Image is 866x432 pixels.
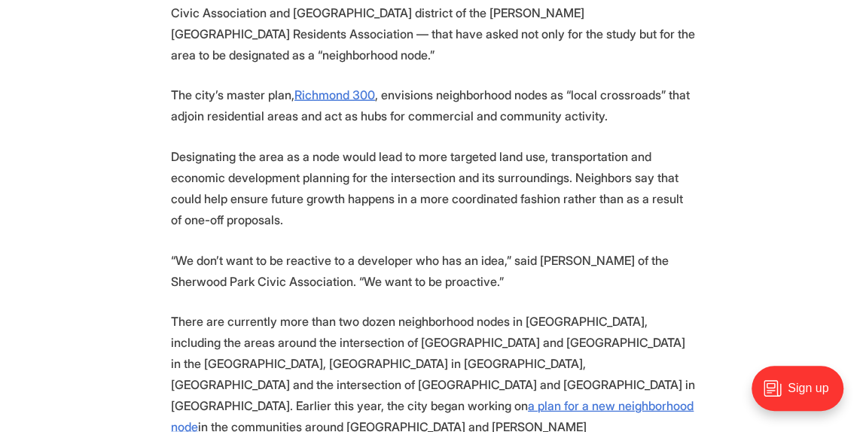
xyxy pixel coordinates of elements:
p: Designating the area as a node would lead to more targeted land use, transportation and economic ... [171,146,695,230]
p: The city’s master plan, , envisions neighborhood nodes as “local crossroads” that adjoin resident... [171,84,695,126]
iframe: portal-trigger [739,358,866,432]
p: “We don’t want to be reactive to a developer who has an idea,” said [PERSON_NAME] of the Sherwood... [171,250,695,292]
a: Richmond 300 [294,87,375,102]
